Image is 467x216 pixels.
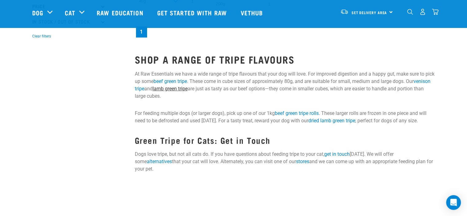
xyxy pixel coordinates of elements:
a: Dog [32,8,43,17]
a: lamb green tripe [153,86,188,92]
a: Get started with Raw [151,0,235,25]
a: Page 1 [136,26,147,37]
a: stores [296,159,309,164]
div: Open Intercom Messenger [446,195,461,210]
a: Cat [65,8,75,17]
a: alternatives [147,159,172,164]
img: home-icon@2x.png [432,9,438,15]
img: van-moving.png [340,9,348,14]
nav: pagination [135,25,435,39]
strong: Shop a Range of Tripe Flavours [135,57,295,62]
p: At Raw Essentials we have a wide range of tripe flavours that your dog will love. For improved di... [135,70,435,100]
button: Clear filters [32,33,51,39]
a: beef green tripe [154,78,187,84]
a: get in touch [324,151,350,157]
a: Raw Education [91,0,151,25]
a: Vethub [235,0,271,25]
img: user.png [419,9,426,15]
p: Dogs love tripe, but not all cats do. If you have questions about feeding tripe to your cat, [DAT... [135,151,435,173]
a: beef green tripe rolls [275,110,319,116]
img: home-icon-1@2x.png [407,9,413,15]
p: For feeding multiple dogs (or larger dogs), pick up one of our 1kg . These larger rolls are froze... [135,110,435,124]
span: Set Delivery Area [352,11,387,14]
a: dried lamb green tripe [308,118,355,124]
strong: Green Tripe for Cats: Get in Touch [135,138,270,142]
